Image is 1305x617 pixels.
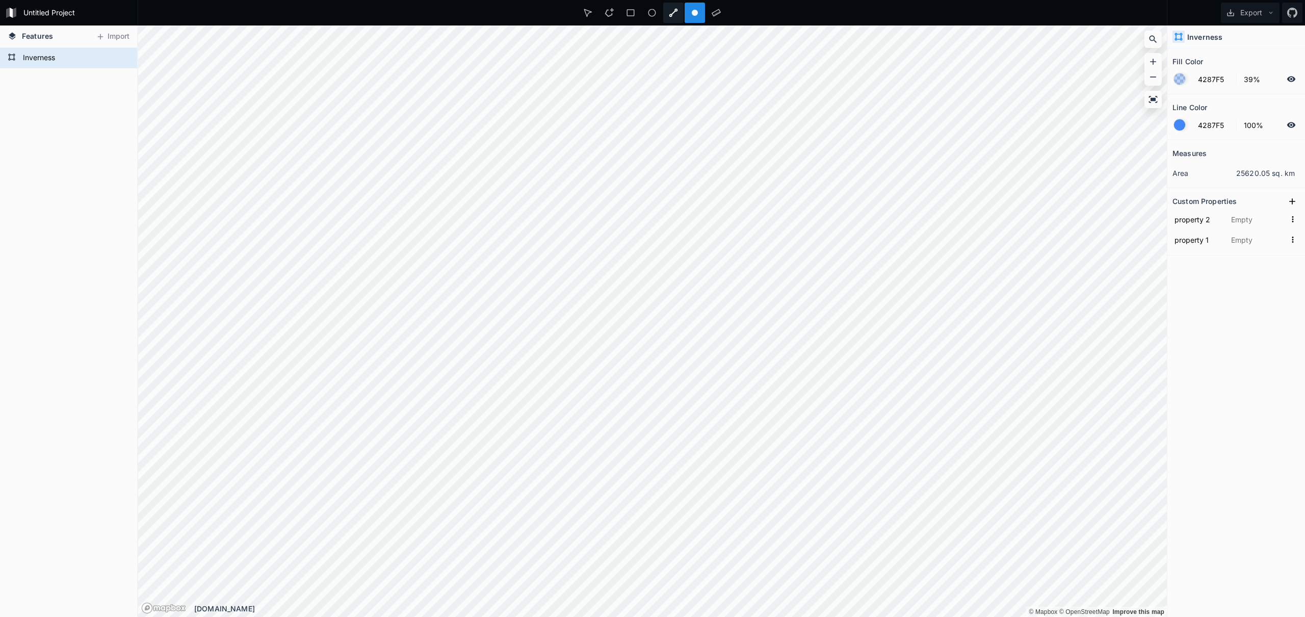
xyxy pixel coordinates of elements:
[1172,193,1237,209] h2: Custom Properties
[1029,608,1057,615] a: Mapbox
[141,602,186,614] a: Mapbox logo
[1172,212,1224,227] input: Name
[1221,3,1280,23] button: Export
[194,603,1167,614] div: [DOMAIN_NAME]
[1059,608,1110,615] a: OpenStreetMap
[1172,168,1236,178] dt: area
[1172,99,1207,115] h2: Line Color
[1172,54,1203,69] h2: Fill Color
[1229,232,1286,247] input: Empty
[1112,608,1164,615] a: Map feedback
[1229,212,1286,227] input: Empty
[91,29,135,45] button: Import
[22,31,53,41] span: Features
[1187,32,1222,42] h4: Inverness
[1172,145,1207,161] h2: Measures
[1172,232,1224,247] input: Name
[1236,168,1300,178] dd: 25620.05 sq. km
